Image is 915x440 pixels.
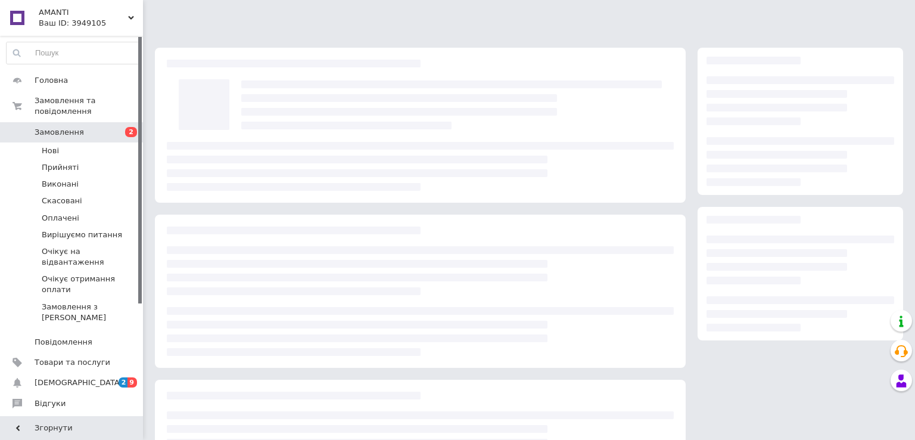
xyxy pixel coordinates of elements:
span: Замовлення та повідомлення [35,95,143,117]
span: Відгуки [35,398,66,409]
span: Очікує на відвантаження [42,246,139,268]
span: Нові [42,145,59,156]
span: AMANTI [39,7,128,18]
span: Виконані [42,179,79,190]
div: Ваш ID: 3949105 [39,18,143,29]
span: Головна [35,75,68,86]
span: 2 [125,127,137,137]
span: [DEMOGRAPHIC_DATA] [35,377,123,388]
span: Повідомлення [35,337,92,348]
span: Товари та послуги [35,357,110,368]
span: Скасовані [42,196,82,206]
span: Оплачені [42,213,79,224]
input: Пошук [7,42,140,64]
span: Прийняті [42,162,79,173]
span: 2 [119,377,128,388]
span: Замовлення з [PERSON_NAME] [42,302,139,323]
span: Замовлення [35,127,84,138]
span: Очікує отримання оплати [42,274,139,295]
span: 9 [127,377,137,388]
span: Вирішуємо питання [42,230,122,240]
